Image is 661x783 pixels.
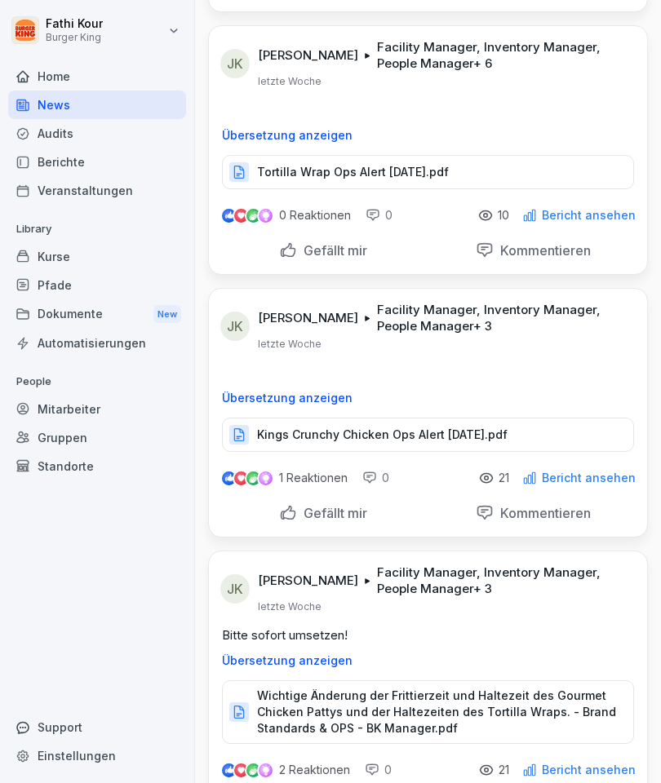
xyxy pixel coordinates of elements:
div: New [153,305,181,324]
p: Library [8,216,186,242]
p: 21 [499,763,509,776]
p: Bitte sofort umsetzen! [222,626,634,644]
p: Fathi Kour [46,17,103,31]
a: Einstellungen [8,741,186,770]
p: 2 Reaktionen [279,763,350,776]
img: celebrate [246,471,260,485]
p: Facility Manager, Inventory Manager, People Manager + 6 [377,39,628,72]
a: Audits [8,119,186,148]
p: letzte Woche [258,75,322,88]
p: 10 [498,209,509,222]
a: Kurse [8,242,186,271]
img: love [235,210,247,222]
p: Bericht ansehen [542,763,636,776]
a: Berichte [8,148,186,176]
p: [PERSON_NAME] [258,573,358,589]
a: Mitarbeiter [8,395,186,423]
a: DokumenteNew [8,299,186,330]
p: Übersetzung anzeigen [222,129,634,142]
div: Support [8,713,186,741]
a: Kings Crunchy Chicken Ops Alert [DATE].pdf [222,431,634,448]
p: Kings Crunchy Chicken Ops Alert [DATE].pdf [257,427,508,443]
p: Tortilla Wrap Ops Alert [DATE].pdf [257,164,449,180]
p: Facility Manager, Inventory Manager, People Manager + 3 [377,564,628,597]
img: love [235,472,247,484]
div: JK [220,312,250,341]
p: [PERSON_NAME] [258,47,358,64]
a: Veranstaltungen [8,176,186,205]
p: 1 Reaktionen [279,471,348,484]
p: Burger King [46,32,103,43]
p: [PERSON_NAME] [258,310,358,326]
a: News [8,91,186,119]
a: Home [8,62,186,91]
p: letzte Woche [258,600,322,613]
p: Bericht ansehen [542,471,636,484]
a: Gruppen [8,423,186,452]
img: like [223,209,236,222]
a: Wichtige Änderung der Frittierzeit und Haltezeit des Gourmet Chicken Pattys und der Haltezeiten d... [222,709,634,725]
a: Standorte [8,452,186,480]
img: celebrate [246,763,260,777]
img: inspiring [259,471,273,485]
p: Übersetzung anzeigen [222,654,634,667]
a: Pfade [8,271,186,299]
a: Automatisierungen [8,329,186,357]
p: Kommentieren [494,242,591,259]
p: Wichtige Änderung der Frittierzeit und Haltezeit des Gourmet Chicken Pattys und der Haltezeiten d... [257,688,617,737]
p: Gefällt mir [297,242,367,259]
img: celebrate [246,209,260,223]
div: 0 [366,207,393,223]
p: Übersetzung anzeigen [222,391,634,405]
p: letzte Woche [258,338,322,351]
a: Tortilla Wrap Ops Alert [DATE].pdf [222,169,634,185]
div: JK [220,49,250,78]
p: Bericht ansehen [542,209,636,222]
img: like [223,763,236,776]
p: 21 [499,471,509,484]
div: Dokumente [8,299,186,330]
p: 0 Reaktionen [279,209,351,222]
div: 0 [365,762,392,778]
img: inspiring [259,763,273,777]
p: Facility Manager, Inventory Manager, People Manager + 3 [377,302,628,334]
img: inspiring [259,208,273,223]
div: JK [220,574,250,604]
div: 0 [362,470,389,486]
p: People [8,369,186,395]
p: Kommentieren [494,505,591,521]
img: love [235,764,247,776]
p: Gefällt mir [297,505,367,521]
img: like [223,471,236,484]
